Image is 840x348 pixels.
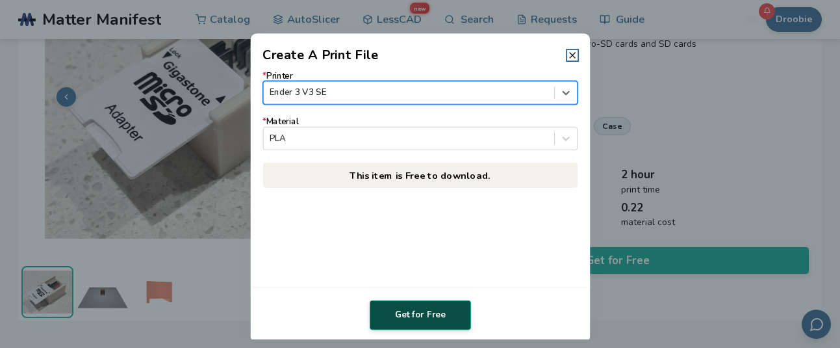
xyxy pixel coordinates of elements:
p: This item is Free to download. [262,163,578,188]
input: *MaterialPLA [270,133,272,143]
h2: Create A Print File [262,46,378,64]
button: Get for Free [370,301,471,330]
label: Printer [262,71,578,104]
label: Material [262,117,578,150]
